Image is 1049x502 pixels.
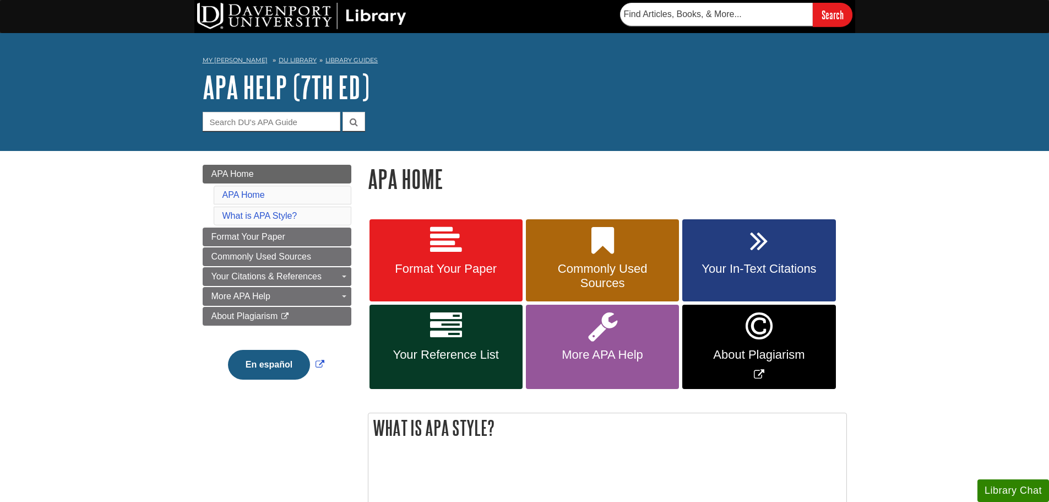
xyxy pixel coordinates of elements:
span: More APA Help [534,348,671,362]
span: Your Reference List [378,348,514,362]
a: APA Help (7th Ed) [203,70,369,104]
span: Format Your Paper [378,262,514,276]
input: Search DU's APA Guide [203,112,340,131]
a: About Plagiarism [203,307,351,326]
span: About Plagiarism [691,348,827,362]
a: More APA Help [203,287,351,306]
a: APA Home [203,165,351,183]
i: This link opens in a new window [280,313,290,320]
button: En español [228,350,310,380]
form: Searches DU Library's articles, books, and more [620,3,852,26]
h2: What is APA Style? [368,413,846,442]
input: Find Articles, Books, & More... [620,3,813,26]
a: Your Reference List [369,305,523,389]
a: More APA Help [526,305,679,389]
span: More APA Help [211,292,270,301]
a: Format Your Paper [203,228,351,246]
span: Commonly Used Sources [211,252,311,261]
a: APA Home [222,190,265,199]
a: Library Guides [325,56,378,64]
button: Library Chat [977,479,1049,502]
span: About Plagiarism [211,311,278,321]
div: Guide Page Menu [203,165,351,398]
span: Your In-Text Citations [691,262,827,276]
a: Link opens in new window [225,360,327,369]
a: Commonly Used Sources [526,219,679,302]
a: Format Your Paper [369,219,523,302]
nav: breadcrumb [203,53,847,71]
a: Link opens in new window [682,305,835,389]
a: Commonly Used Sources [203,247,351,266]
span: Format Your Paper [211,232,285,241]
a: My [PERSON_NAME] [203,56,268,65]
a: Your Citations & References [203,267,351,286]
a: Your In-Text Citations [682,219,835,302]
h1: APA Home [368,165,847,193]
a: What is APA Style? [222,211,297,220]
span: APA Home [211,169,254,179]
img: DU Library [197,3,406,29]
a: DU Library [279,56,317,64]
input: Search [813,3,852,26]
span: Your Citations & References [211,272,322,281]
span: Commonly Used Sources [534,262,671,290]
